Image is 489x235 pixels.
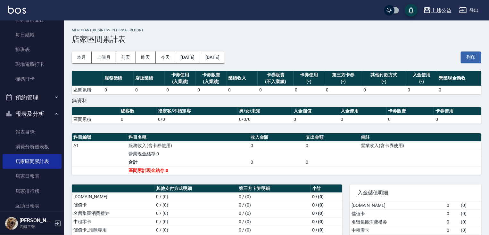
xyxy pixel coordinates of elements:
td: 服務收入(含卡券使用) [127,141,249,150]
td: 0 / (0) [237,217,311,226]
td: 0 [304,141,359,150]
td: 儲值卡 [350,209,445,218]
a: 店家排行榜 [3,184,62,199]
th: 收入金額 [249,133,304,142]
div: (入業績) [197,78,225,85]
td: 0 / (0) [154,192,237,201]
td: 0 [165,86,196,94]
td: 0 [292,115,339,123]
a: 店家日報表 [3,169,62,184]
td: 0 [196,86,227,94]
a: 現場電腦打卡 [3,57,62,72]
div: 無資料 [72,98,481,104]
a: 掃碼打卡 [3,72,62,86]
th: 總客數 [119,107,156,115]
th: 科目名稱 [127,133,249,142]
button: 昨天 [136,51,156,63]
th: 支出金額 [304,133,359,142]
button: 報表及分析 [3,106,62,122]
button: 今天 [156,51,176,63]
td: 中租零卡 [350,226,445,234]
th: 科目編號 [72,133,127,142]
td: 營業現金結存:0 [127,150,249,158]
td: 0 / (0) [311,209,342,217]
a: 排班表 [3,42,62,57]
td: 0 [227,86,258,94]
button: 上個月 [92,51,116,63]
button: save [405,4,418,17]
td: 0 [434,115,481,123]
div: 卡券使用 [166,72,194,78]
td: 0 [294,86,325,94]
td: 儲值卡 [72,201,154,209]
th: 店販業績 [134,71,165,86]
td: 區間累積 [72,86,103,94]
th: 備註 [359,133,481,142]
td: 0 / (0) [311,226,342,234]
td: 0 / (0) [237,201,311,209]
div: (-) [408,78,435,85]
a: 每日結帳 [3,27,62,42]
td: 0 [258,86,293,94]
td: A1 [72,141,127,150]
div: (-) [326,78,360,85]
h3: 店家區間累計表 [72,35,481,44]
td: 0/0 [156,115,237,123]
div: (入業績) [166,78,194,85]
a: 互助日報表 [3,199,62,213]
div: 第三方卡券 [326,72,360,78]
div: 入金使用 [408,72,435,78]
td: 0 / (0) [154,201,237,209]
button: 前天 [116,51,136,63]
td: 0 [103,86,134,94]
td: 0/0/0 [237,115,292,123]
th: 業績收入 [227,71,258,86]
td: 名留集團消費禮券 [350,218,445,226]
td: 0 [406,86,437,94]
button: 列印 [461,51,481,63]
th: 男/女/未知 [237,107,292,115]
h2: Merchant Business Interval Report [72,28,481,32]
a: 消費分析儀表板 [3,139,62,154]
button: 上越公益 [421,4,454,17]
td: 0 [119,115,156,123]
table: a dense table [72,107,481,124]
td: 0 [445,201,460,210]
td: 0 / (0) [311,201,342,209]
div: 卡券販賣 [259,72,292,78]
td: 0 / (0) [311,217,342,226]
td: ( 0 ) [460,218,481,226]
td: 0 [437,86,481,94]
h5: [PERSON_NAME] [20,217,52,224]
td: 0 / (0) [237,192,311,201]
th: 服務業績 [103,71,134,86]
td: 0 [134,86,165,94]
td: 0 [386,115,434,123]
button: 本月 [72,51,92,63]
td: 營業收入(含卡券使用) [359,141,481,150]
td: 0 / (0) [237,226,311,234]
button: [DATE] [200,51,225,63]
td: 0 [339,115,387,123]
th: 指定客/不指定客 [156,107,237,115]
div: (-) [364,78,405,85]
div: 卡券使用 [295,72,323,78]
td: 0 [445,209,460,218]
td: 名留集團消費禮券 [72,209,154,217]
div: (不入業績) [259,78,292,85]
td: 0 / (0) [154,217,237,226]
button: 登出 [457,4,481,16]
td: [DOMAIN_NAME] [72,192,154,201]
button: 預約管理 [3,89,62,106]
div: (-) [295,78,323,85]
td: 0 / (0) [311,192,342,201]
th: 入金儲值 [292,107,339,115]
th: 其他支付方式明細 [154,184,237,193]
td: 0 [304,158,359,166]
td: 0 / (0) [154,226,237,234]
th: 小計 [311,184,342,193]
td: 0 / (0) [237,209,311,217]
th: 入金使用 [339,107,387,115]
th: 營業現金應收 [437,71,481,86]
div: 卡券販賣 [197,72,225,78]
